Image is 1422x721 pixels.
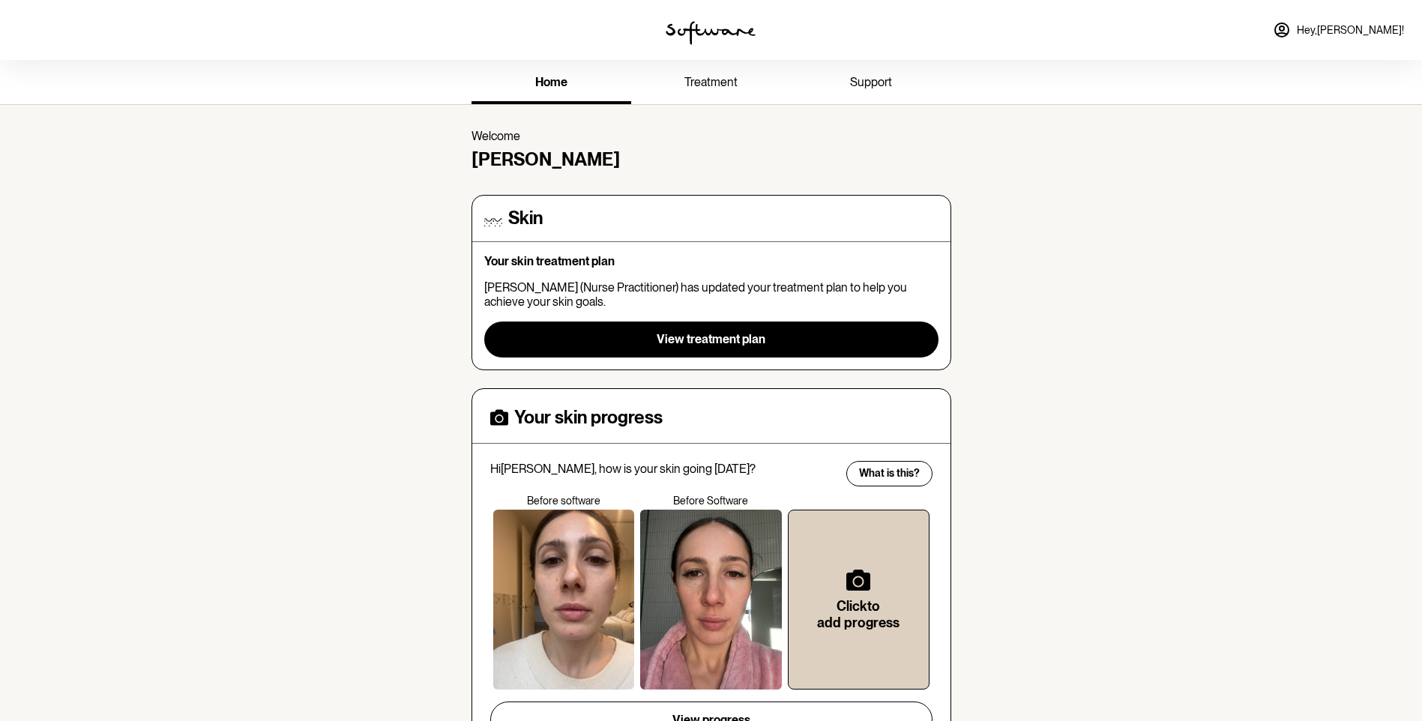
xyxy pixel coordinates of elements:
[791,63,950,104] a: support
[846,461,933,486] button: What is this?
[484,254,939,268] p: Your skin treatment plan
[813,598,905,630] h6: Click to add progress
[514,407,663,429] h4: Your skin progress
[535,75,567,89] span: home
[490,495,638,507] p: Before software
[1264,12,1413,48] a: Hey,[PERSON_NAME]!
[631,63,791,104] a: treatment
[484,322,939,358] button: View treatment plan
[472,129,951,143] p: Welcome
[850,75,892,89] span: support
[472,63,631,104] a: home
[666,21,756,45] img: software logo
[637,495,785,507] p: Before Software
[1297,24,1404,37] span: Hey, [PERSON_NAME] !
[490,462,837,476] p: Hi [PERSON_NAME] , how is your skin going [DATE]?
[508,208,543,229] h4: Skin
[657,332,765,346] span: View treatment plan
[472,149,951,171] h4: [PERSON_NAME]
[684,75,738,89] span: treatment
[484,280,939,309] p: [PERSON_NAME] (Nurse Practitioner) has updated your treatment plan to help you achieve your skin ...
[859,467,920,480] span: What is this?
